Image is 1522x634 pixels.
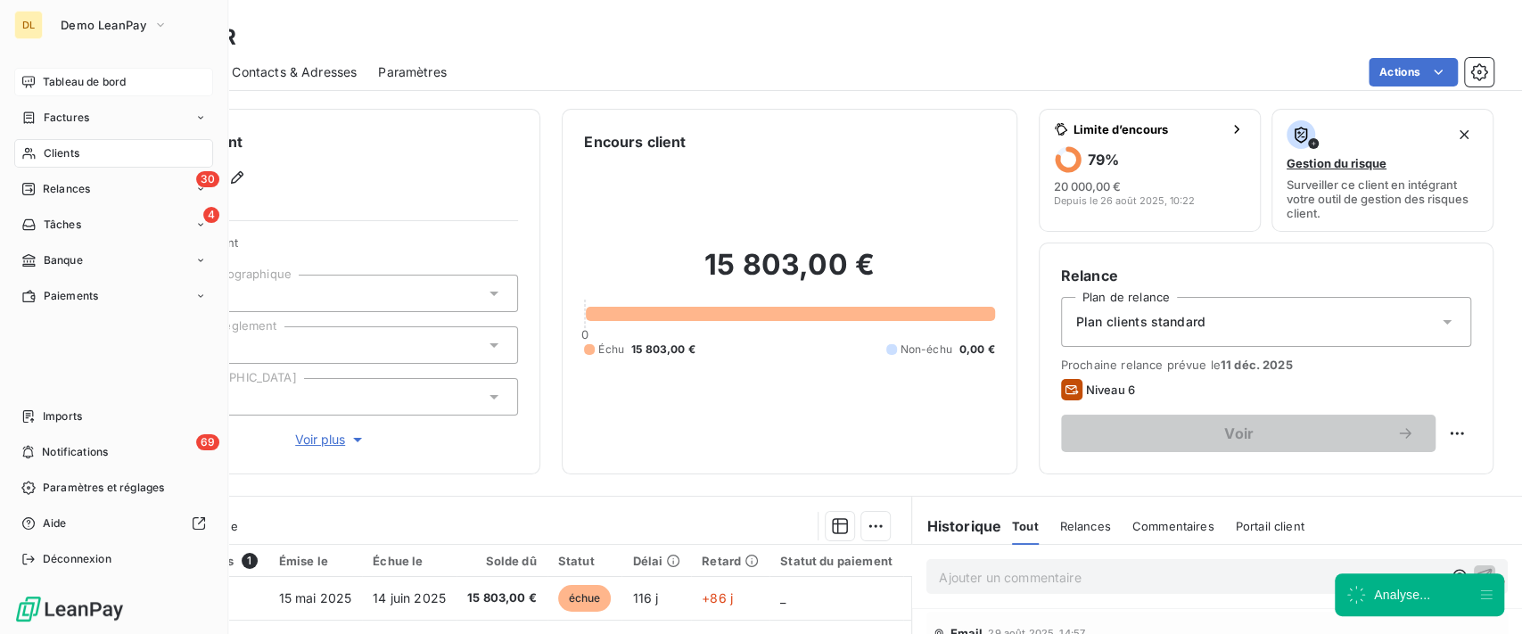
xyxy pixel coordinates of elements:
button: Gestion du risqueSurveiller ce client en intégrant votre outil de gestion des risques client. [1271,109,1493,232]
span: échue [558,585,612,612]
button: Voir plus [144,430,518,449]
span: 15 803,00 € [631,342,695,358]
span: Portail client [1236,519,1304,533]
span: Demo LeanPay [61,18,146,32]
span: Plan clients standard [1076,313,1205,331]
div: Émise le [279,554,352,568]
span: Prochaine relance prévue le [1061,358,1471,372]
h6: 79 % [1088,151,1119,169]
span: Limite d’encours [1074,122,1222,136]
span: _ [780,590,786,605]
span: 116 j [632,590,658,605]
h2: 15 803,00 € [584,247,994,301]
div: Solde dû [467,554,537,568]
button: Voir [1061,415,1436,452]
span: Clients [44,145,79,161]
span: 15 mai 2025 [279,590,352,605]
span: Banque [44,252,83,268]
span: 11 déc. 2025 [1221,358,1293,372]
span: Paramètres [378,63,447,81]
span: 0,00 € [959,342,995,358]
span: Contacts & Adresses [232,63,357,81]
div: Statut [558,554,612,568]
span: 69 [196,434,219,450]
span: Notifications [42,444,108,460]
h6: Relance [1061,265,1471,286]
span: Relances [43,181,90,197]
span: Non-échu [901,342,952,358]
div: Échue le [373,554,446,568]
span: 4 [203,207,219,223]
span: Imports [43,408,82,424]
span: Propriétés Client [144,235,518,260]
span: 1 [242,553,258,569]
h6: Encours client [584,131,686,152]
span: Échu [598,342,624,358]
span: Tout [1012,519,1039,533]
a: Aide [14,509,213,538]
button: Actions [1369,58,1458,86]
span: Paiements [44,288,98,304]
span: 20 000,00 € [1054,179,1121,193]
span: Surveiller ce client en intégrant votre outil de gestion des risques client. [1287,177,1478,220]
span: +86 j [702,590,733,605]
span: Tableau de bord [43,74,126,90]
img: Logo LeanPay [14,595,125,623]
span: 30 [196,171,219,187]
span: 15 803,00 € [467,589,537,607]
div: DL [14,11,43,39]
div: Retard [702,554,759,568]
span: Relances [1060,519,1111,533]
button: Limite d’encours79%20 000,00 €Depuis le 26 août 2025, 10:22 [1039,109,1261,232]
div: Statut du paiement [780,554,893,568]
span: Paramètres et réglages [43,480,164,496]
div: Délai [632,554,680,568]
span: Aide [43,515,67,531]
span: Tâches [44,217,81,233]
span: Gestion du risque [1287,156,1386,170]
span: Voir [1082,426,1396,441]
span: Voir plus [295,431,366,449]
span: Depuis le 26 août 2025, 10:22 [1054,195,1195,206]
span: 0 [581,327,588,342]
span: Déconnexion [43,551,111,567]
span: 14 juin 2025 [373,590,446,605]
span: Niveau 6 [1086,383,1135,397]
span: Commentaires [1132,519,1214,533]
h6: Informations client [108,131,518,152]
h6: Historique [912,515,1001,537]
span: Factures [44,110,89,126]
